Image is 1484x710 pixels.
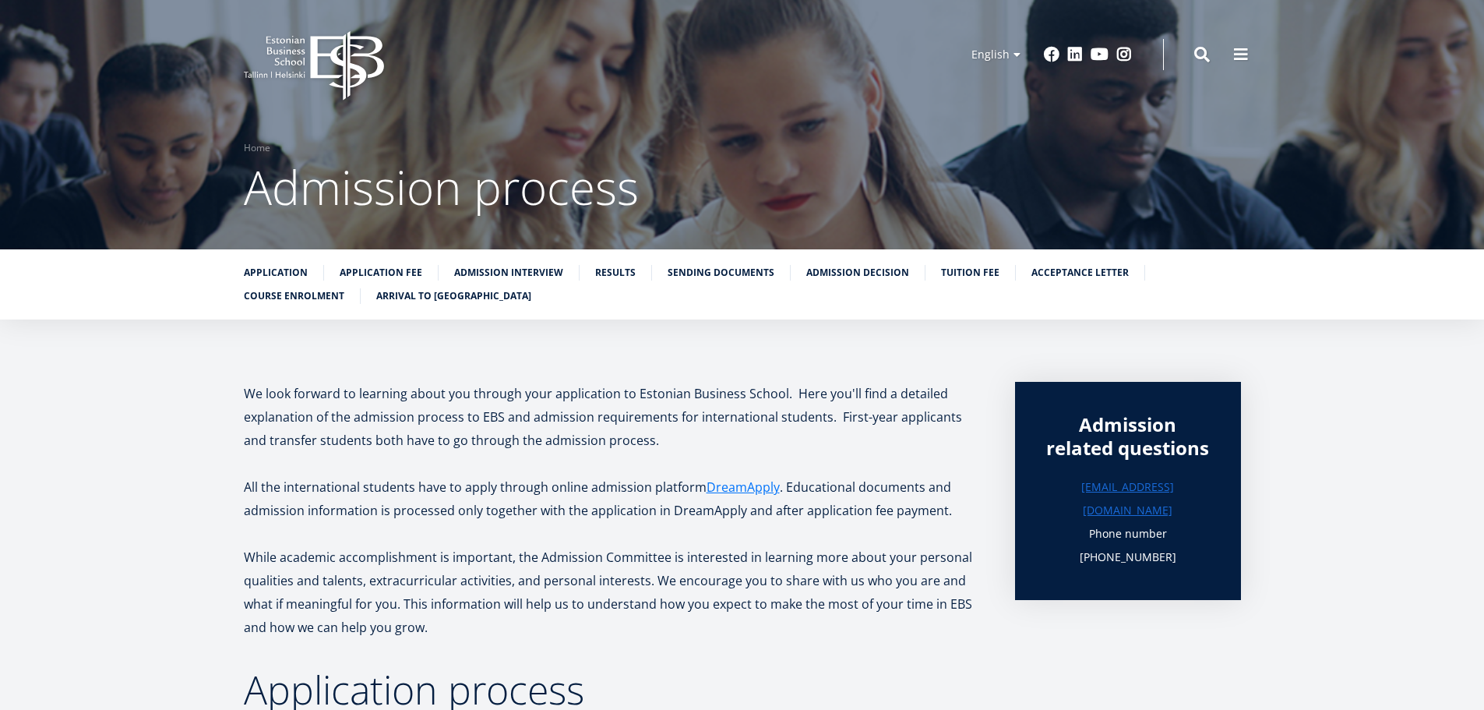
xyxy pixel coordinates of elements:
[1116,47,1132,62] a: Instagram
[244,288,344,304] a: Course enrolment
[1031,265,1129,281] a: Acceptance letter
[1091,47,1109,62] a: Youtube
[1046,522,1210,569] p: Phone number [PHONE_NUMBER]
[668,265,774,281] a: Sending documents
[1046,475,1210,522] a: [EMAIL_ADDRESS][DOMAIN_NAME]
[244,546,984,639] p: While academic accomplishment is important, the Admission Committee is interested in learning mor...
[244,382,984,452] p: We look forward to learning about you through your application to Estonian Business School. Here ...
[244,670,984,709] h2: Application process
[1044,47,1059,62] a: Facebook
[454,265,563,281] a: Admission interview
[340,265,422,281] a: Application fee
[707,475,780,499] a: DreamApply
[941,265,999,281] a: Tuition fee
[595,265,636,281] a: Results
[1046,413,1210,460] div: Admission related questions
[244,140,270,156] a: Home
[244,155,639,219] span: Admission process
[244,265,308,281] a: Application
[244,475,984,522] p: All the international students have to apply through online admission platform . Educational docu...
[806,265,909,281] a: Admission decision
[1067,47,1083,62] a: Linkedin
[376,288,531,304] a: Arrival to [GEOGRAPHIC_DATA]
